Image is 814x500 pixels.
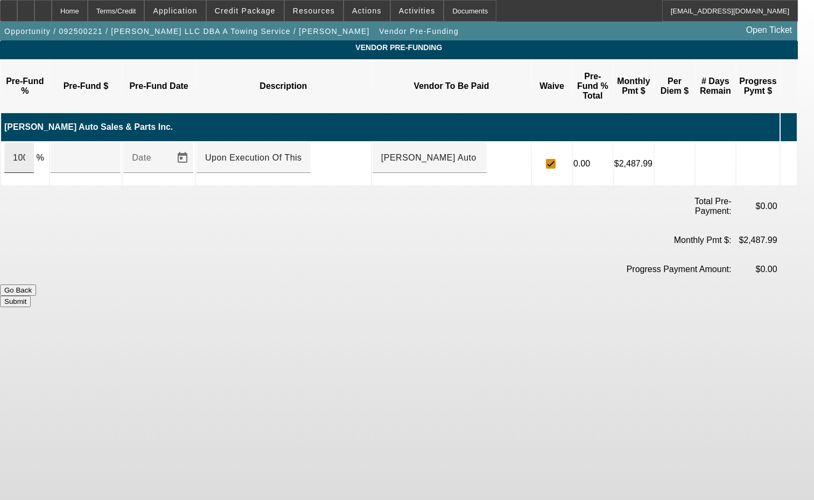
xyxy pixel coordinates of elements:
[344,1,390,21] button: Actions
[614,159,653,169] p: $2,487.99
[4,122,779,132] p: [PERSON_NAME] Auto Sales & Parts Inc.
[172,147,193,169] button: Open calendar
[153,6,197,15] span: Application
[376,22,461,41] button: Vendor Pre-Funding
[657,77,692,96] p: Per Diem $
[391,1,444,21] button: Activities
[733,265,777,274] p: $0.00
[399,6,436,15] span: Activities
[4,77,46,96] p: Pre-Fund %
[733,235,777,245] p: $2,487.99
[535,81,569,91] p: Waive
[381,151,478,164] input: Account
[781,154,792,173] i: Delete
[742,21,796,39] a: Open Ticket
[576,72,610,101] p: Pre-Fund % Total
[597,265,731,274] p: Progress Payment Amount:
[293,6,335,15] span: Resources
[36,153,44,162] span: %
[739,77,777,96] p: Progress Pymt $
[375,81,528,91] p: Vendor To Be Paid
[145,1,205,21] button: Application
[616,77,651,96] p: Monthly Pmt $
[8,43,790,52] span: Vendor Pre-Funding
[53,81,120,91] p: Pre-Fund $
[125,81,192,91] p: Pre-Fund Date
[379,27,459,36] span: Vendor Pre-Funding
[132,153,151,162] mat-label: Date
[285,1,343,21] button: Resources
[207,1,284,21] button: Credit Package
[215,6,276,15] span: Credit Package
[573,159,612,169] p: 0.00
[199,81,368,91] p: Description
[781,117,792,137] i: Add
[352,6,382,15] span: Actions
[733,202,777,211] p: $0.00
[688,197,732,216] p: Total Pre-Payment:
[698,77,733,96] p: # Days Remain
[4,27,370,36] span: Opportunity / 092500221 / [PERSON_NAME] LLC DBA A Towing Service / [PERSON_NAME]
[597,235,731,245] p: Monthly Pmt $:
